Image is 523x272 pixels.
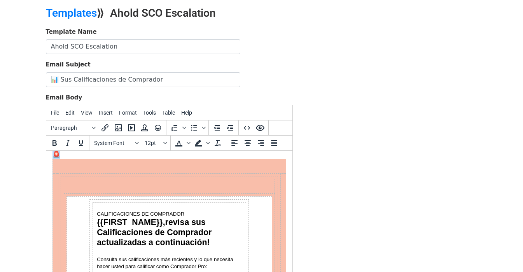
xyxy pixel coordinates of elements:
div: Numbered list [168,121,187,134]
div: Text color [172,136,192,150]
button: Preview [254,121,267,134]
span: Insert [99,110,113,116]
a: Templates [46,7,97,19]
button: Insert/edit media [125,121,138,134]
span: Format [119,110,137,116]
button: Clear formatting [211,136,224,150]
h2: ⟫ Ahold SCO Escalation [46,7,330,20]
button: Increase indent [224,121,237,134]
button: Bold [48,136,61,150]
button: Underline [74,136,87,150]
div: Background color [192,136,211,150]
button: Fonts [91,136,142,150]
span: Paragraph [51,125,89,131]
button: Insert/edit image [112,121,125,134]
button: Blocks [48,121,98,134]
span: Tools [143,110,156,116]
label: Email Subject [46,60,91,69]
label: Template Name [46,28,97,37]
button: Font sizes [142,136,169,150]
span: System Font [94,140,132,146]
button: Emoticons [151,121,164,134]
button: Decrease indent [210,121,224,134]
button: Align left [228,136,241,150]
button: Source code [240,121,254,134]
button: Justify [268,136,281,150]
button: Align right [254,136,268,150]
iframe: Chat Widget [484,235,523,272]
span: File [51,110,59,116]
span: Edit [65,110,75,116]
label: Email Body [46,93,82,102]
button: Align center [241,136,254,150]
span: Help [181,110,192,116]
button: Italic [61,136,74,150]
span: 12pt [145,140,162,146]
div: Bullet list [187,121,207,134]
button: Insert/edit link [98,121,112,134]
span: Table [162,110,175,116]
span: View [81,110,93,116]
button: Insert template [138,121,151,134]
